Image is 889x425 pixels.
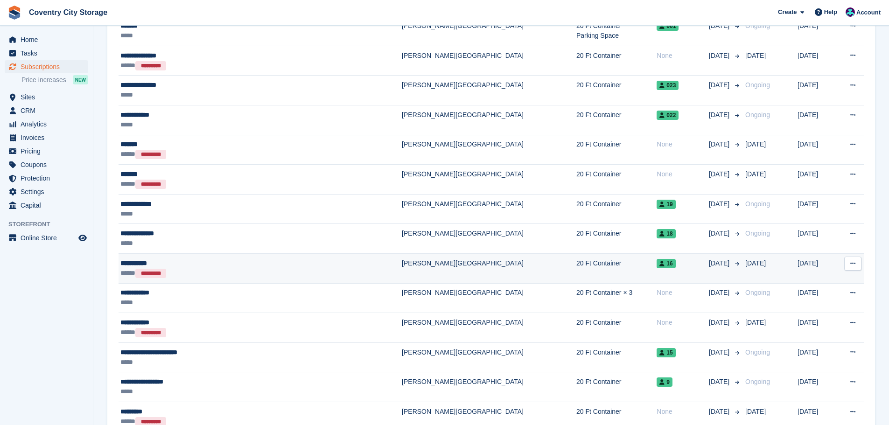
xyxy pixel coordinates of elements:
td: [DATE] [798,135,836,165]
span: 15 [657,348,675,357]
span: Subscriptions [21,60,77,73]
span: Help [824,7,837,17]
td: [DATE] [798,313,836,343]
td: 20 Ft Container × 3 [576,283,657,313]
td: 20 Ft Container [576,46,657,76]
span: 19 [657,200,675,209]
td: 20 Ft Container [576,165,657,195]
div: NEW [73,75,88,84]
span: Online Store [21,231,77,244]
td: 20 Ft Container [576,224,657,254]
img: stora-icon-8386f47178a22dfd0bd8f6a31ec36ba5ce8667c1dd55bd0f319d3a0aa187defe.svg [7,6,21,20]
td: 20 Ft Container [576,135,657,165]
td: 20 Ft Container [576,342,657,372]
a: menu [5,33,88,46]
td: [DATE] [798,105,836,135]
td: 20 Ft Container [576,372,657,402]
span: 18 [657,229,675,238]
a: menu [5,172,88,185]
td: [PERSON_NAME][GEOGRAPHIC_DATA] [402,342,576,372]
td: [PERSON_NAME][GEOGRAPHIC_DATA] [402,253,576,283]
td: [PERSON_NAME][GEOGRAPHIC_DATA] [402,283,576,313]
td: [PERSON_NAME][GEOGRAPHIC_DATA] [402,224,576,254]
a: Coventry City Storage [25,5,111,20]
span: [DATE] [709,348,731,357]
td: [DATE] [798,194,836,224]
div: None [657,51,709,61]
span: [DATE] [709,199,731,209]
span: 16 [657,259,675,268]
td: [DATE] [798,253,836,283]
span: [DATE] [709,110,731,120]
span: [DATE] [745,140,766,148]
span: [DATE] [709,169,731,179]
td: [PERSON_NAME][GEOGRAPHIC_DATA] [402,194,576,224]
td: 20 Ft Container Parking Space [576,16,657,46]
span: Sites [21,91,77,104]
div: None [657,139,709,149]
span: [DATE] [745,259,766,267]
span: Ongoing [745,348,770,356]
span: [DATE] [709,229,731,238]
td: 20 Ft Container [576,194,657,224]
td: [DATE] [798,76,836,105]
span: Account [856,8,881,17]
td: [PERSON_NAME][GEOGRAPHIC_DATA] [402,76,576,105]
span: Create [778,7,797,17]
span: Ongoing [745,378,770,385]
a: menu [5,185,88,198]
a: menu [5,91,88,104]
span: Ongoing [745,289,770,296]
span: [DATE] [745,408,766,415]
td: [DATE] [798,46,836,76]
span: Capital [21,199,77,212]
span: [DATE] [745,319,766,326]
a: menu [5,118,88,131]
td: [PERSON_NAME][GEOGRAPHIC_DATA] [402,105,576,135]
img: Michael Doherty [846,7,855,17]
span: [DATE] [745,52,766,59]
span: Analytics [21,118,77,131]
a: menu [5,131,88,144]
td: [DATE] [798,372,836,402]
span: 9 [657,377,672,387]
span: Coupons [21,158,77,171]
span: Storefront [8,220,93,229]
div: None [657,407,709,417]
td: [DATE] [798,283,836,313]
span: Ongoing [745,200,770,208]
td: [PERSON_NAME][GEOGRAPHIC_DATA] [402,313,576,343]
span: [DATE] [709,318,731,327]
span: Home [21,33,77,46]
div: None [657,169,709,179]
td: 20 Ft Container [576,313,657,343]
span: [DATE] [709,139,731,149]
span: [DATE] [709,21,731,31]
span: [DATE] [709,80,731,90]
td: [PERSON_NAME][GEOGRAPHIC_DATA] [402,16,576,46]
span: [DATE] [709,288,731,298]
a: menu [5,47,88,60]
a: Price increases NEW [21,75,88,85]
span: 001 [657,21,679,31]
span: [DATE] [745,170,766,178]
a: menu [5,60,88,73]
span: Price increases [21,76,66,84]
td: [PERSON_NAME][GEOGRAPHIC_DATA] [402,46,576,76]
td: [DATE] [798,16,836,46]
span: Protection [21,172,77,185]
td: [PERSON_NAME][GEOGRAPHIC_DATA] [402,135,576,165]
a: menu [5,231,88,244]
a: menu [5,158,88,171]
td: [DATE] [798,224,836,254]
span: Settings [21,185,77,198]
div: None [657,288,709,298]
span: Invoices [21,131,77,144]
td: [DATE] [798,165,836,195]
div: None [657,318,709,327]
span: 022 [657,111,679,120]
a: Preview store [77,232,88,244]
td: [PERSON_NAME][GEOGRAPHIC_DATA] [402,165,576,195]
span: Ongoing [745,230,770,237]
a: menu [5,199,88,212]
